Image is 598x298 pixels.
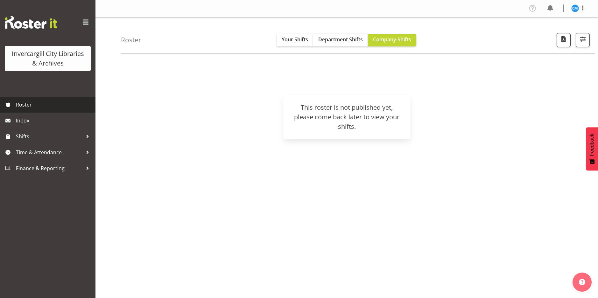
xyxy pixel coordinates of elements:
button: Your Shifts [277,34,313,46]
button: Feedback - Show survey [586,127,598,170]
button: Company Shifts [368,34,416,46]
span: Department Shifts [318,36,363,43]
span: Company Shifts [373,36,411,43]
span: Finance & Reporting [16,163,83,173]
span: Roster [16,100,92,109]
img: cindy-mulrooney11660.jpg [571,4,579,12]
span: Feedback [589,134,595,156]
div: This roster is not published yet, please come back later to view your shifts. [291,103,403,131]
span: Inbox [16,116,92,125]
span: Your Shifts [282,36,308,43]
img: help-xxl-2.png [579,279,585,285]
button: Department Shifts [313,34,368,46]
span: Time & Attendance [16,148,83,157]
img: Rosterit website logo [5,16,57,29]
button: Filter Shifts [576,33,590,47]
h4: Roster [121,36,141,44]
span: Shifts [16,132,83,141]
button: Download a PDF of the roster for the current day [557,33,571,47]
div: Invercargill City Libraries & Archives [11,49,84,68]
